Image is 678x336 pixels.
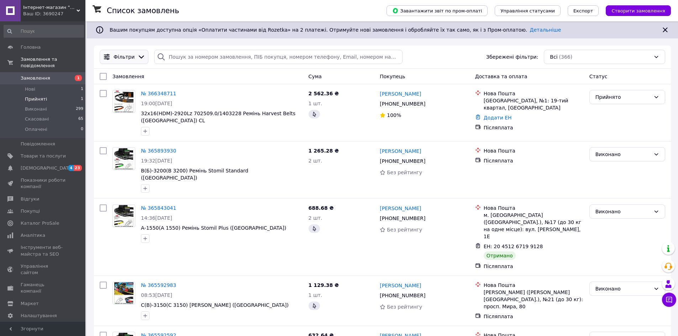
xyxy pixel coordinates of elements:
[309,91,339,96] span: 2 562.36 ₴
[378,290,427,300] div: [PHONE_NUMBER]
[78,116,83,122] span: 65
[141,101,172,106] span: 19:00[DATE]
[309,205,334,211] span: 688.68 ₴
[309,148,339,154] span: 1 265.28 ₴
[475,74,527,79] span: Доставка та оплата
[378,156,427,166] div: [PHONE_NUMBER]
[114,90,134,112] img: Фото товару
[112,282,135,304] a: Фото товару
[141,215,172,221] span: 14:36[DATE]
[380,282,421,289] a: [PERSON_NAME]
[380,74,405,79] span: Покупець
[595,208,651,215] div: Виконано
[112,74,144,79] span: Замовлення
[25,106,47,112] span: Виконані
[112,147,135,170] a: Фото товару
[309,282,339,288] span: 1 129.38 ₴
[500,8,555,14] span: Управління статусами
[68,165,74,171] span: 4
[484,204,584,212] div: Нова Пошта
[141,282,176,288] a: № 365592983
[387,5,488,16] button: Завантажити звіт по пром-оплаті
[141,225,287,231] a: А-1550(A 1550) Ремінь Stomil Plus ([GEOGRAPHIC_DATA])
[309,215,322,221] span: 2 шт.
[141,158,172,164] span: 19:32[DATE]
[530,27,561,33] a: Детальніше
[484,244,543,249] span: ЕН: 20 4512 6719 9128
[568,5,599,16] button: Експорт
[21,141,55,147] span: Повідомлення
[141,111,295,123] a: 32х16(HDM)-2920Lz 702509.0/1403228 Ремінь Harvest Belts ([GEOGRAPHIC_DATA]) CL
[550,53,557,60] span: Всі
[81,86,83,92] span: 1
[595,285,651,293] div: Виконано
[21,263,66,276] span: Управління сайтом
[21,44,41,50] span: Головна
[484,124,584,131] div: Післяплата
[141,148,176,154] a: № 365893930
[21,220,59,226] span: Каталог ProSale
[21,244,66,257] span: Інструменти веб-майстра та SEO
[380,148,421,155] a: [PERSON_NAME]
[484,289,584,310] div: [PERSON_NAME] ([PERSON_NAME][GEOGRAPHIC_DATA].), №21 (до 30 кг): просп. Мира, 80
[309,158,322,164] span: 2 шт.
[378,99,427,109] div: [PHONE_NUMBER]
[495,5,561,16] button: Управління статусами
[81,96,83,102] span: 1
[309,101,322,106] span: 1 шт.
[21,75,50,81] span: Замовлення
[595,93,651,101] div: Прийнято
[606,5,671,16] button: Створити замовлення
[141,292,172,298] span: 08:53[DATE]
[4,25,84,38] input: Пошук
[611,8,665,14] span: Створити замовлення
[21,208,40,214] span: Покупці
[107,6,179,15] h1: Список замовлень
[23,11,85,17] div: Ваш ID: 3690247
[141,168,248,181] a: В(Б)-3200(B 3200) Ремінь Stomil Standard ([GEOGRAPHIC_DATA])
[21,177,66,190] span: Показники роботи компанії
[484,282,584,289] div: Нова Пошта
[25,116,49,122] span: Скасовані
[387,112,401,118] span: 100%
[21,232,45,239] span: Аналітика
[21,165,73,171] span: [DEMOGRAPHIC_DATA]
[25,126,47,133] span: Оплачені
[484,90,584,97] div: Нова Пошта
[76,106,83,112] span: 299
[112,90,135,113] a: Фото товару
[595,150,651,158] div: Виконано
[392,7,482,14] span: Завантажити звіт по пром-оплаті
[387,170,422,175] span: Без рейтингу
[21,313,57,319] span: Налаштування
[309,74,322,79] span: Cума
[309,292,322,298] span: 1 шт.
[141,205,176,211] a: № 365843041
[154,50,402,64] input: Пошук за номером замовлення, ПІБ покупця, номером телефону, Email, номером накладної
[484,263,584,270] div: Післяплата
[141,91,176,96] a: № 366348711
[486,53,538,60] span: Збережені фільтри:
[75,75,82,81] span: 1
[378,213,427,223] div: [PHONE_NUMBER]
[484,97,584,111] div: [GEOGRAPHIC_DATA], №1: 19-тий квартал, [GEOGRAPHIC_DATA]
[21,300,39,307] span: Маркет
[114,53,135,60] span: Фільтри
[21,56,85,69] span: Замовлення та повідомлення
[25,86,35,92] span: Нові
[387,227,422,233] span: Без рейтингу
[484,251,516,260] div: Отримано
[112,204,135,227] a: Фото товару
[484,313,584,320] div: Післяплата
[21,153,66,159] span: Товари та послуги
[484,212,584,240] div: м. [GEOGRAPHIC_DATA] ([GEOGRAPHIC_DATA].), №17 (до 30 кг на одне місце): вул. [PERSON_NAME], 1Е
[662,293,676,307] button: Чат з покупцем
[23,4,77,11] span: Інтернет-магазин "ЕМП-Агро" Елементи Механічних Передач
[141,302,289,308] a: С(В)-3150(C 3150) [PERSON_NAME] ([GEOGRAPHIC_DATA])
[599,7,671,13] a: Створити замовлення
[484,157,584,164] div: Післяплата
